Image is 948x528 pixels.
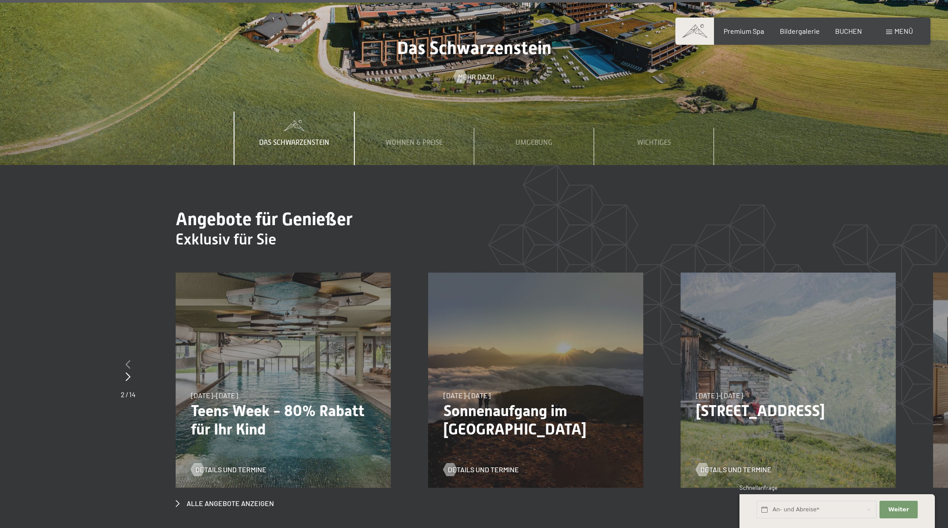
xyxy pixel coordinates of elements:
span: Wohnen & Preise [386,139,443,147]
span: Menü [894,27,913,35]
span: Alle Angebote anzeigen [187,499,274,508]
span: Exklusiv für Sie [176,230,276,248]
span: Das Schwarzenstein [259,139,329,147]
span: Details und Termine [700,465,771,474]
a: Details und Termine [191,465,267,474]
span: Mehr dazu [458,72,494,82]
p: Sonnenaufgang im [GEOGRAPHIC_DATA] [443,402,628,438]
span: Details und Termine [448,465,519,474]
p: [STREET_ADDRESS] [696,402,880,420]
span: 14 [129,390,136,399]
button: Weiter [880,501,917,519]
span: Angebote für Genießer [176,209,353,230]
a: Details und Termine [696,465,771,474]
p: Teens Week - 80% Rabatt für Ihr Kind [191,402,375,438]
span: [DATE]–[DATE] [443,391,490,399]
span: Weiter [888,506,909,514]
span: 2 [121,390,125,399]
span: Wichtiges [637,139,671,147]
span: / [126,390,128,399]
a: Details und Termine [443,465,519,474]
span: [DATE]–[DATE] [696,391,743,399]
a: Bildergalerie [780,27,820,35]
span: Schnellanfrage [739,484,778,491]
a: BUCHEN [835,27,862,35]
span: Das Schwarzenstein [397,38,551,58]
a: Alle Angebote anzeigen [176,499,274,508]
a: Premium Spa [724,27,764,35]
span: [DATE]–[DATE] [191,391,238,399]
a: Mehr dazu [454,72,494,82]
span: Details und Termine [195,465,267,474]
span: Umgebung [515,139,552,147]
